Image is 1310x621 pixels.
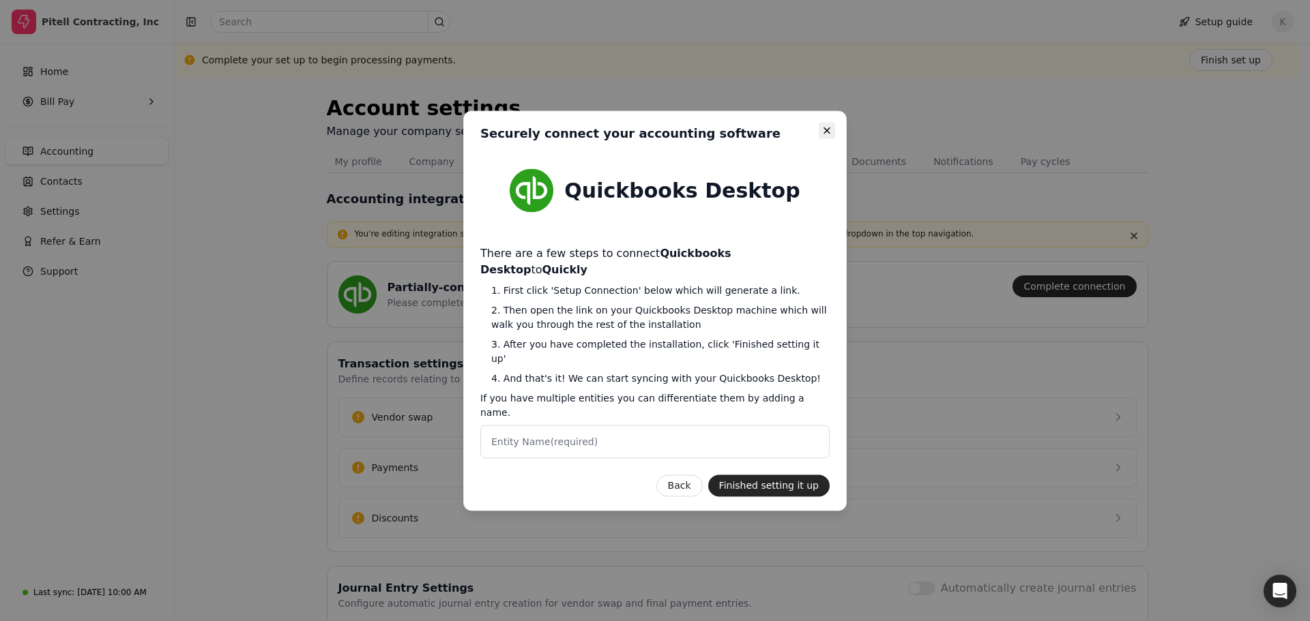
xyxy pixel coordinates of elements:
[491,283,830,297] span: 1. First click 'Setup Connection' below which will generate a link.
[491,337,830,365] span: 3. After you have completed the installation, click 'Finished setting it up'
[542,262,587,275] strong: Quickly
[480,125,781,141] h2: Securely connect your accounting software
[564,175,800,206] span: Quickbooks Desktop
[491,303,830,331] span: 2. Then open the link on your Quickbooks Desktop machine which will walk you through the rest of ...
[708,474,830,496] button: Finished setting it up
[491,434,598,449] label: Entity Name (required)
[480,245,830,277] span: There are a few steps to connect to
[480,391,830,419] span: If you have multiple entities you can differentiate them by adding a name.
[656,474,703,496] button: Back
[491,371,830,385] span: 4. And that's it! We can start syncing with your Quickbooks Desktop!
